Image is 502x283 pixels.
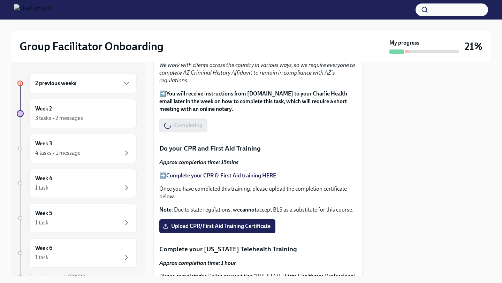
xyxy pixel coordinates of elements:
[35,105,52,113] h6: Week 2
[35,219,48,227] div: 1 task
[389,39,419,47] strong: My progress
[159,62,355,84] em: We work with clients across the country in various ways, so we require everyone to complete AZ Cr...
[166,172,276,179] a: Complete your CPR & First Aid training HERE
[29,274,86,280] span: Experience ends
[159,172,357,179] p: ➡️
[35,175,52,182] h6: Week 4
[35,140,52,147] h6: Week 3
[159,206,357,214] p: : Due to state regulations, we accept BLS as a substitute for this course.
[35,244,52,252] h6: Week 6
[35,79,76,87] h6: 2 previous weeks
[159,90,347,112] strong: You will receive instructions from [DOMAIN_NAME] to your Charlie Health email later in the week o...
[35,209,52,217] h6: Week 5
[35,114,83,122] div: 3 tasks • 2 messages
[35,184,48,192] div: 1 task
[68,274,86,280] strong: [DATE]
[159,90,357,113] p: ➡️
[17,99,137,128] a: Week 23 tasks • 2 messages
[164,223,271,230] span: Upload CPR/First Aid Training Certificate
[159,260,236,266] strong: Approx completion time: 1 hour
[159,219,275,233] label: Upload CPR/First Aid Training Certificate
[17,169,137,198] a: Week 41 task
[17,134,137,163] a: Week 34 tasks • 1 message
[29,73,137,93] div: 2 previous weeks
[159,144,357,153] p: Do your CPR and First Aid Training
[159,159,238,166] strong: Approx completion time: 15mins
[35,254,48,261] div: 1 task
[17,238,137,268] a: Week 61 task
[159,185,357,200] p: Once you have completed this training, please upload the completion certificate below.
[14,4,53,15] img: CharlieHealth
[159,206,172,213] strong: Note
[35,149,81,157] div: 4 tasks • 1 message
[17,204,137,233] a: Week 51 task
[465,40,482,53] h3: 21%
[240,206,257,213] strong: cannot
[159,245,357,254] p: Complete your [US_STATE] Telehealth Training
[20,39,163,53] h2: Group Facilitator Onboarding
